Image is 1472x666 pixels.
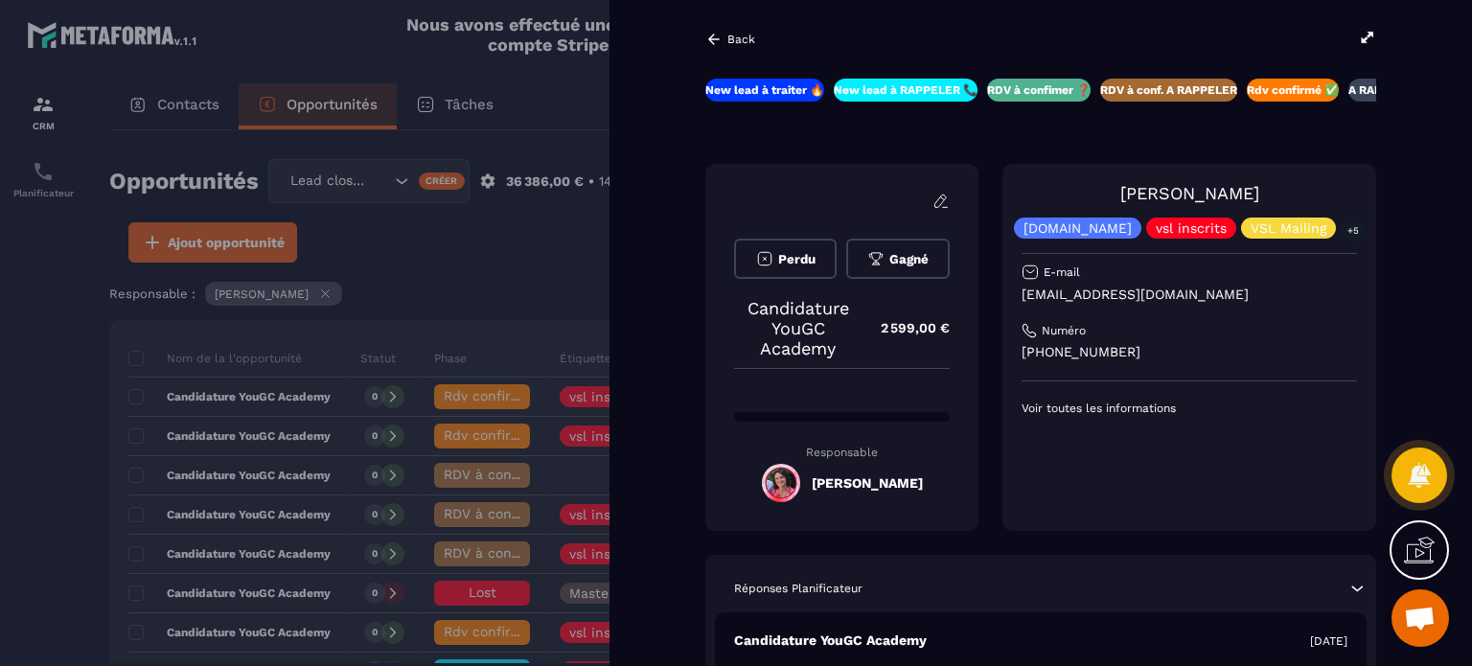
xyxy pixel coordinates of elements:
[1044,264,1080,280] p: E-mail
[734,239,837,279] button: Perdu
[987,82,1091,98] p: RDV à confimer ❓
[1022,401,1357,416] p: Voir toutes les informations
[734,632,927,650] p: Candidature YouGC Academy
[1341,220,1366,241] p: +5
[734,581,862,596] p: Réponses Planificateur
[1156,221,1227,235] p: vsl inscrits
[1100,82,1237,98] p: RDV à conf. A RAPPELER
[1042,323,1086,338] p: Numéro
[846,239,950,279] button: Gagné
[705,82,824,98] p: New lead à traiter 🔥
[812,475,923,491] h5: [PERSON_NAME]
[1310,633,1347,649] p: [DATE]
[734,446,950,459] p: Responsable
[734,298,862,358] p: Candidature YouGC Academy
[1023,221,1132,235] p: [DOMAIN_NAME]
[778,252,816,266] span: Perdu
[1391,589,1449,647] div: Ouvrir le chat
[834,82,977,98] p: New lead à RAPPELER 📞
[1022,343,1357,361] p: [PHONE_NUMBER]
[1251,221,1326,235] p: VSL Mailing
[727,33,755,46] p: Back
[889,252,929,266] span: Gagné
[1247,82,1339,98] p: Rdv confirmé ✅
[1120,183,1259,203] a: [PERSON_NAME]
[862,310,950,347] p: 2 599,00 €
[1022,286,1357,304] p: [EMAIL_ADDRESS][DOMAIN_NAME]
